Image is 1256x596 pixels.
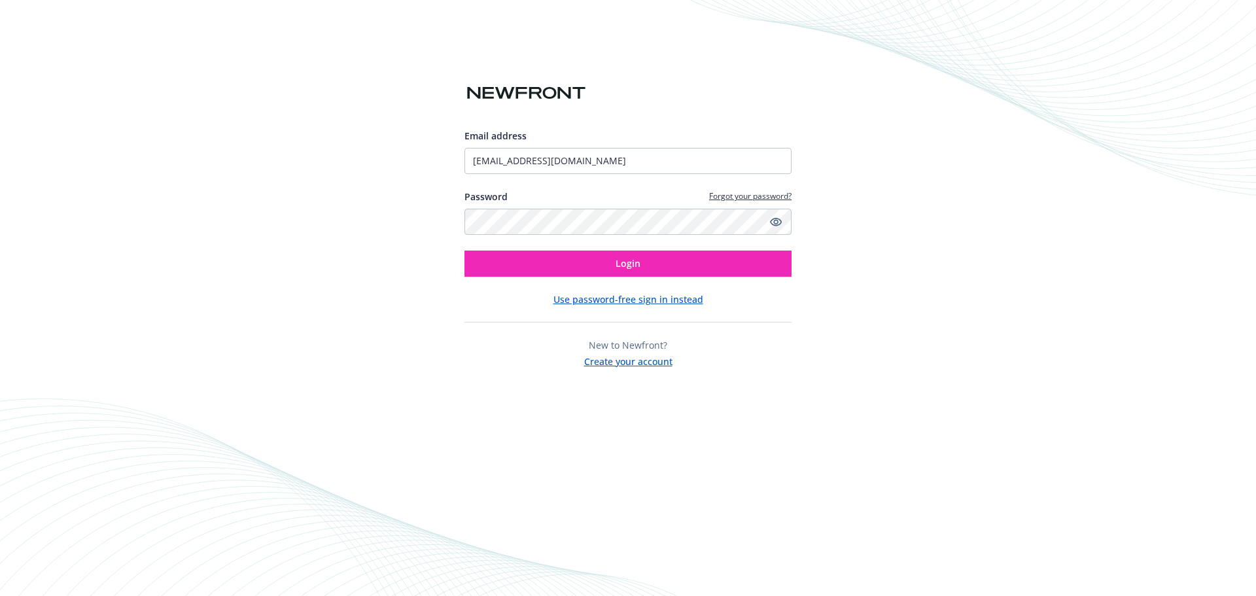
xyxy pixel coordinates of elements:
span: Login [616,257,640,270]
img: Newfront logo [464,82,588,105]
input: Enter your password [464,209,792,235]
span: New to Newfront? [589,339,667,351]
a: Show password [768,214,784,230]
button: Login [464,251,792,277]
input: Enter your email [464,148,792,174]
button: Create your account [584,352,672,368]
button: Use password-free sign in instead [553,292,703,306]
span: Email address [464,130,527,142]
label: Password [464,190,508,203]
a: Forgot your password? [709,190,792,202]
